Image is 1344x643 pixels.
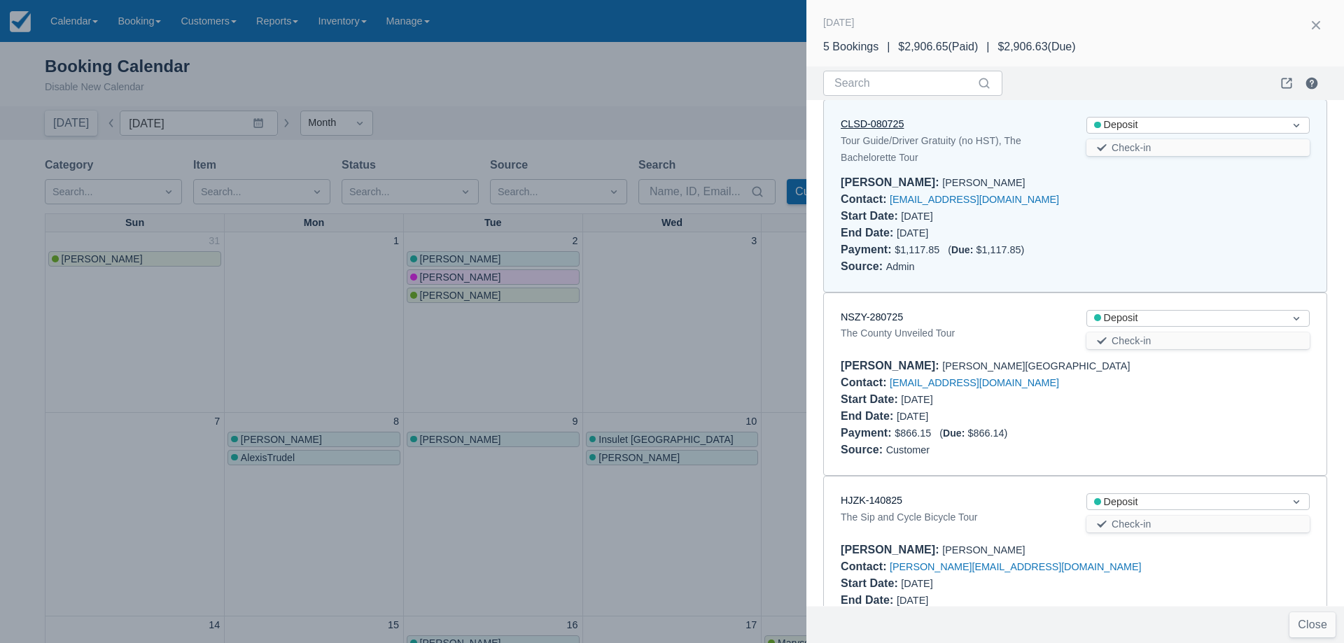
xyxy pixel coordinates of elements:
[841,410,897,422] div: End Date :
[841,258,1310,275] div: Admin
[841,311,903,323] a: NSZY-280725
[841,360,942,372] div: [PERSON_NAME] :
[841,174,1310,191] div: [PERSON_NAME]
[1086,516,1310,532] button: Check-in
[841,408,1064,425] div: [DATE]
[834,71,974,96] input: Search
[841,509,1064,525] div: The Sip and Cycle Bicycle Tour
[1086,332,1310,349] button: Check-in
[841,376,890,388] div: Contact :
[841,391,1064,408] div: [DATE]
[951,244,976,255] div: Due:
[841,427,895,439] div: Payment :
[841,542,1310,558] div: [PERSON_NAME]
[841,577,901,589] div: Start Date :
[943,428,967,439] div: Due:
[841,592,1064,609] div: [DATE]
[823,38,878,55] div: 5 Bookings
[841,132,1064,166] div: Tour Guide/Driver Gratuity (no HST), The Bachelorette Tour
[841,544,942,556] div: [PERSON_NAME] :
[841,575,1064,592] div: [DATE]
[997,38,1075,55] div: $2,906.63 ( Due )
[841,176,942,188] div: [PERSON_NAME] :
[841,594,897,606] div: End Date :
[841,560,890,572] div: Contact :
[1289,495,1303,509] span: Dropdown icon
[823,14,855,31] div: [DATE]
[890,194,1059,205] a: [EMAIL_ADDRESS][DOMAIN_NAME]
[939,428,1007,439] span: ( $866.14 )
[841,243,895,255] div: Payment :
[978,38,997,55] div: |
[841,444,886,455] div: Source :
[890,561,1141,572] a: [PERSON_NAME][EMAIL_ADDRESS][DOMAIN_NAME]
[841,325,1064,341] div: The County Unveiled Tour
[841,425,1310,441] div: $866.15
[841,241,1310,258] div: $1,117.85
[841,210,901,222] div: Start Date :
[878,38,898,55] div: |
[841,118,904,129] a: CLSD-080725
[841,441,1310,458] div: Customer
[1094,495,1277,510] div: Deposit
[841,208,1064,225] div: [DATE]
[1289,311,1303,325] span: Dropdown icon
[1094,311,1277,326] div: Deposit
[1094,118,1277,133] div: Deposit
[841,358,1310,374] div: [PERSON_NAME][GEOGRAPHIC_DATA]
[1289,612,1336,637] button: Close
[1086,139,1310,156] button: Check-in
[841,225,1064,241] div: [DATE]
[841,193,890,205] div: Contact :
[890,377,1059,388] a: [EMAIL_ADDRESS][DOMAIN_NAME]
[841,260,886,272] div: Source :
[898,38,978,55] div: $2,906.65 ( Paid )
[1289,118,1303,132] span: Dropdown icon
[841,495,902,506] a: HJZK-140825
[841,227,897,239] div: End Date :
[948,244,1024,255] span: ( $1,117.85 )
[841,393,901,405] div: Start Date :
